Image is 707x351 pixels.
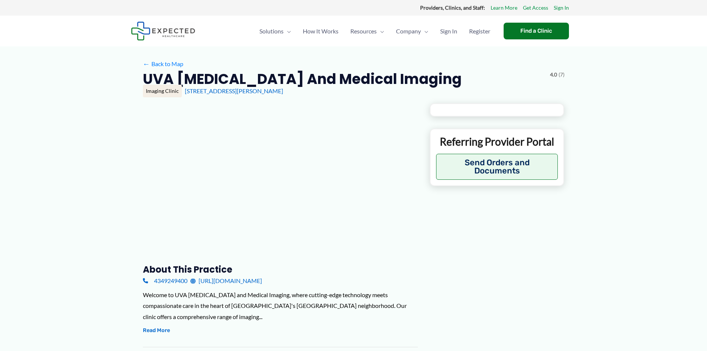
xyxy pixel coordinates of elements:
[253,18,496,44] nav: Primary Site Navigation
[523,3,548,13] a: Get Access
[420,4,485,11] strong: Providers, Clinics, and Staff:
[284,18,291,44] span: Menu Toggle
[377,18,384,44] span: Menu Toggle
[131,22,195,40] img: Expected Healthcare Logo - side, dark font, small
[436,135,558,148] p: Referring Provider Portal
[440,18,457,44] span: Sign In
[143,60,150,67] span: ←
[185,87,283,94] a: [STREET_ADDRESS][PERSON_NAME]
[344,18,390,44] a: ResourcesMenu Toggle
[143,326,170,335] button: Read More
[297,18,344,44] a: How It Works
[143,58,183,69] a: ←Back to Map
[253,18,297,44] a: SolutionsMenu Toggle
[303,18,338,44] span: How It Works
[350,18,377,44] span: Resources
[396,18,421,44] span: Company
[559,70,564,79] span: (7)
[259,18,284,44] span: Solutions
[554,3,569,13] a: Sign In
[143,289,418,322] div: Welcome to UVA [MEDICAL_DATA] and Medical Imaging, where cutting-edge technology meets compassion...
[143,275,187,286] a: 4349249400
[491,3,517,13] a: Learn More
[504,23,569,39] a: Find a Clinic
[436,154,558,180] button: Send Orders and Documents
[143,85,182,97] div: Imaging Clinic
[143,264,418,275] h3: About this practice
[434,18,463,44] a: Sign In
[421,18,428,44] span: Menu Toggle
[463,18,496,44] a: Register
[390,18,434,44] a: CompanyMenu Toggle
[469,18,490,44] span: Register
[550,70,557,79] span: 4.0
[143,70,462,88] h2: UVA [MEDICAL_DATA] and Medical Imaging
[190,275,262,286] a: [URL][DOMAIN_NAME]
